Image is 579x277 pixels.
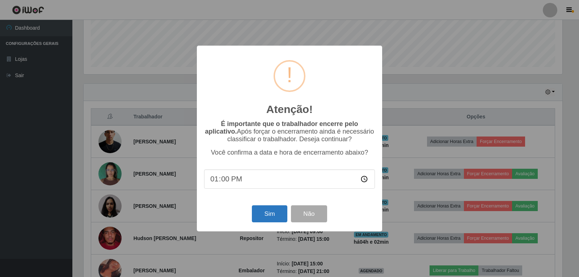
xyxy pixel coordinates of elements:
button: Sim [252,205,287,222]
p: Após forçar o encerramento ainda é necessário classificar o trabalhador. Deseja continuar? [204,120,375,143]
h2: Atenção! [266,103,313,116]
b: É importante que o trabalhador encerre pelo aplicativo. [205,120,358,135]
button: Não [291,205,327,222]
p: Você confirma a data e hora de encerramento abaixo? [204,149,375,156]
